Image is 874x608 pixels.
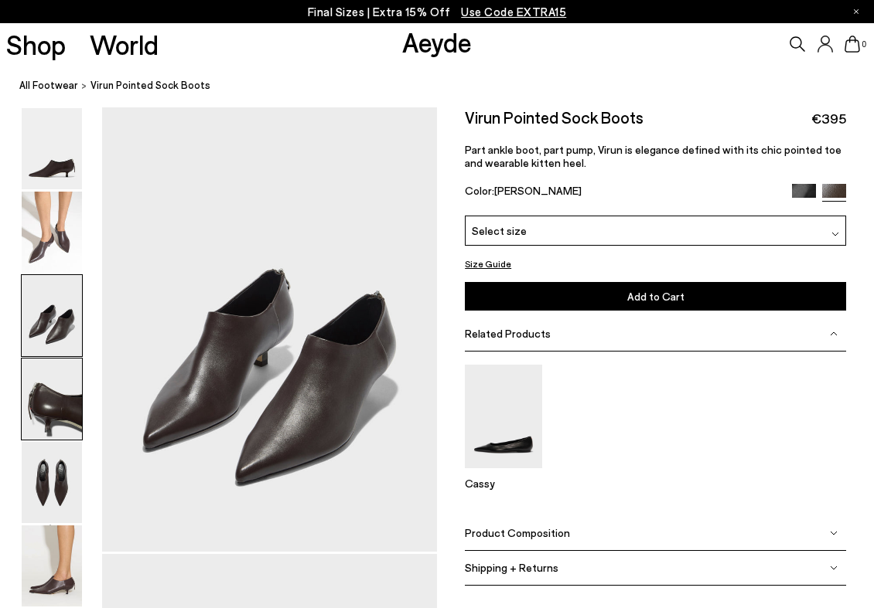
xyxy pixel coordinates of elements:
img: Cassy Pointed-Toe Flats [465,365,542,467]
img: Virun Pointed Sock Boots - Image 6 [22,525,82,606]
button: Add to Cart [465,282,846,311]
span: Select size [472,222,527,239]
span: Shipping + Returns [465,561,558,574]
img: Virun Pointed Sock Boots - Image 4 [22,358,82,440]
img: svg%3E [830,330,838,338]
span: [PERSON_NAME] [494,183,582,196]
div: Color: [465,183,780,201]
p: Part ankle boot, part pump, Virun is elegance defined with its chic pointed toe and wearable kitt... [465,143,846,169]
img: Virun Pointed Sock Boots - Image 1 [22,108,82,189]
button: Size Guide [465,254,511,273]
a: Shop [6,31,66,58]
img: svg%3E [830,563,838,571]
img: svg%3E [831,229,839,237]
span: Navigate to /collections/ss25-final-sizes [461,5,566,19]
img: svg%3E [830,528,838,536]
img: Virun Pointed Sock Boots - Image 2 [22,192,82,273]
p: Cassy [465,477,542,490]
a: All Footwear [19,77,78,93]
a: World [90,31,159,58]
span: Product Composition [465,526,570,539]
span: Virun Pointed Sock Boots [90,77,210,93]
span: €395 [811,109,846,128]
img: Virun Pointed Sock Boots - Image 5 [22,442,82,523]
img: Virun Pointed Sock Boots - Image 3 [22,275,82,356]
h2: Virun Pointed Sock Boots [465,107,644,127]
span: Add to Cart [627,290,685,303]
span: Related Products [465,327,551,340]
a: Aeyde [402,25,472,58]
span: 0 [860,40,868,49]
a: 0 [845,36,860,53]
p: Final Sizes | Extra 15% Off [308,2,567,22]
a: Cassy Pointed-Toe Flats Cassy [465,457,542,490]
nav: breadcrumb [19,65,874,107]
